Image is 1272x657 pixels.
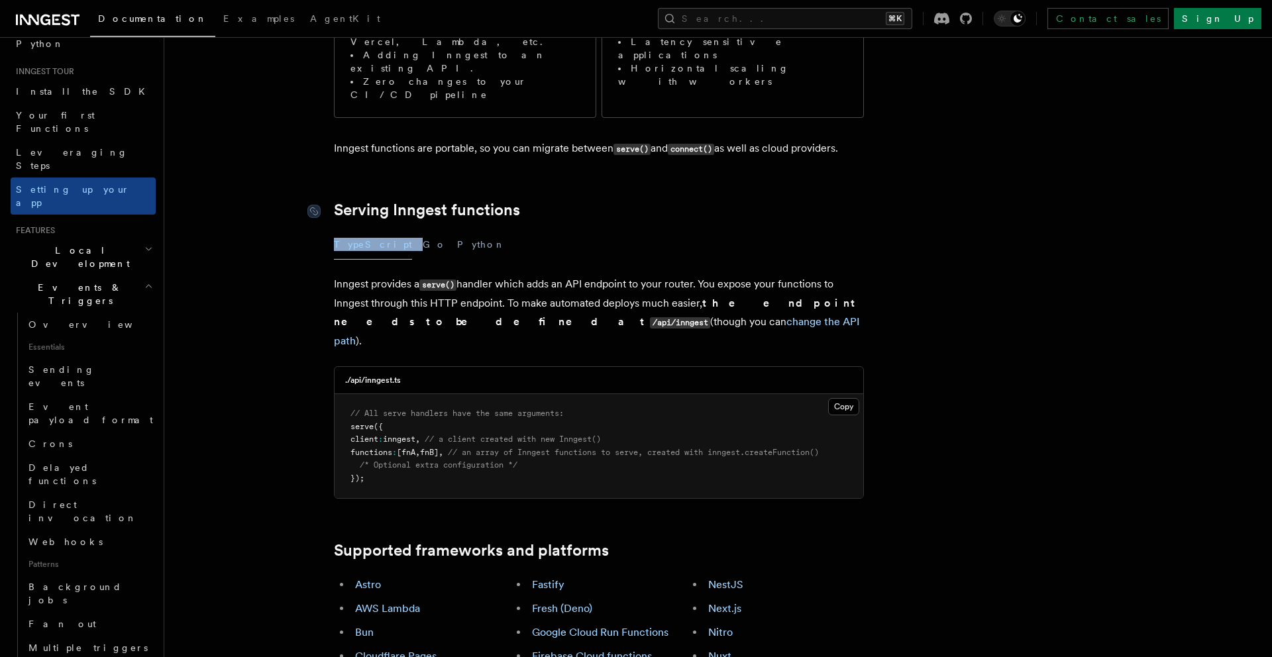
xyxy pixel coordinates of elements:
a: Astro [355,578,381,591]
a: Event payload format [23,395,156,432]
button: Local Development [11,238,156,276]
a: Documentation [90,4,215,37]
span: Examples [223,13,294,24]
span: Direct invocation [28,499,137,523]
span: Install the SDK [16,86,153,97]
a: AWS Lambda [355,602,420,615]
button: Events & Triggers [11,276,156,313]
span: , [415,434,420,444]
span: , [439,448,443,457]
span: fnB] [420,448,439,457]
button: Go [423,230,447,260]
span: [fnA [397,448,415,457]
a: Fan out [23,612,156,636]
code: serve() [613,144,651,155]
a: Setting up your app [11,177,156,215]
h3: ./api/inngest.ts [345,375,401,385]
a: Serving Inngest functions [334,201,520,219]
a: Delayed functions [23,456,156,493]
span: Fan out [28,619,96,629]
span: /* Optional extra configuration */ [360,460,517,470]
a: Webhooks [23,530,156,554]
code: serve() [419,279,456,291]
span: functions [350,448,392,457]
a: Next.js [708,602,741,615]
kbd: ⌘K [886,12,904,25]
a: Crons [23,432,156,456]
span: ({ [374,422,383,431]
span: Local Development [11,244,144,270]
a: Supported frameworks and platforms [334,541,609,560]
span: Documentation [98,13,207,24]
span: // a client created with new Inngest() [425,434,601,444]
span: Events & Triggers [11,281,144,307]
span: // All serve handlers have the same arguments: [350,409,564,418]
span: Crons [28,438,72,449]
span: Sending events [28,364,95,388]
span: Webhooks [28,536,103,547]
span: Your first Functions [16,110,95,134]
a: Sign Up [1174,8,1261,29]
span: Background jobs [28,581,122,605]
span: inngest [383,434,415,444]
li: Adding Inngest to an existing API. [350,48,580,75]
a: Leveraging Steps [11,140,156,177]
a: Fresh (Deno) [532,602,592,615]
span: Event payload format [28,401,153,425]
p: Inngest functions are portable, so you can migrate between and as well as cloud providers. [334,139,864,158]
span: AgentKit [310,13,380,24]
span: Inngest tour [11,66,74,77]
a: Google Cloud Run Functions [532,626,668,638]
button: Python [457,230,505,260]
button: Search...⌘K [658,8,912,29]
a: Nitro [708,626,733,638]
a: Your first Functions [11,103,156,140]
span: serve [350,422,374,431]
span: Delayed functions [28,462,96,486]
span: : [392,448,397,457]
a: Install the SDK [11,79,156,103]
span: Setting up your app [16,184,130,208]
a: Background jobs [23,575,156,612]
span: // an array of Inngest functions to serve, created with inngest.createFunction() [448,448,819,457]
span: Overview [28,319,165,330]
li: Zero changes to your CI/CD pipeline [350,75,580,101]
a: Contact sales [1047,8,1169,29]
span: client [350,434,378,444]
span: Essentials [23,336,156,358]
a: Python [11,32,156,56]
a: Sending events [23,358,156,395]
span: Leveraging Steps [16,147,128,171]
span: Python [16,38,64,49]
a: Bun [355,626,374,638]
span: Features [11,225,55,236]
a: NestJS [708,578,743,591]
span: : [378,434,383,444]
code: connect() [668,144,714,155]
a: Overview [23,313,156,336]
li: Latency sensitive applications [618,35,847,62]
li: Horizontal scaling with workers [618,62,847,88]
span: }); [350,474,364,483]
a: Direct invocation [23,493,156,530]
button: TypeScript [334,230,412,260]
p: Inngest provides a handler which adds an API endpoint to your router. You expose your functions t... [334,275,864,350]
span: Patterns [23,554,156,575]
button: Copy [828,398,859,415]
a: AgentKit [302,4,388,36]
button: Toggle dark mode [994,11,1026,26]
span: , [415,448,420,457]
code: /api/inngest [650,317,710,328]
a: Fastify [532,578,564,591]
a: Examples [215,4,302,36]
